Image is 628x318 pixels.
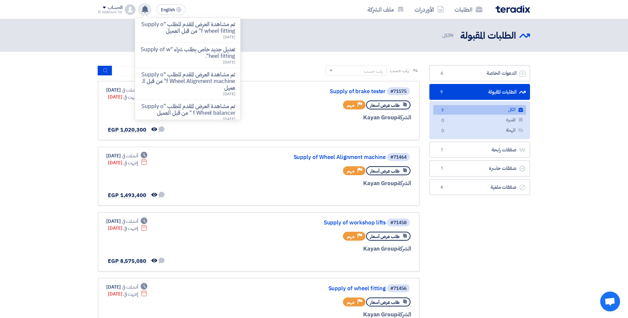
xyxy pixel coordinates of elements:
[390,220,407,225] div: #71458
[223,34,235,40] span: [DATE]
[439,117,447,124] span: 0
[108,257,146,265] span: EGP 8,575,080
[451,32,454,39] span: 9
[223,91,235,97] span: [DATE]
[449,2,488,17] a: الطلبات
[108,191,146,199] span: EGP 1,493,400
[108,5,122,11] div: الحساب
[140,46,235,60] p: تعديل جديد خاص بطلب شراء "Supply of wheel fitting".
[370,299,400,305] span: طلب عرض أسعار
[106,218,147,225] div: [DATE]
[347,299,355,305] span: مهم
[108,94,147,100] div: [DATE]
[347,102,355,108] span: مهم
[108,159,147,166] div: [DATE]
[390,67,409,74] span: رتب حسب
[123,94,138,100] span: إنتهت في
[347,233,355,240] span: مهم
[108,225,147,232] div: [DATE]
[252,179,411,188] div: Kayan Group
[140,71,235,91] p: تم مشاهدة العرض المقدم للطلب "Supply of Wheel Alignment machine" من قبل العميل
[108,291,147,298] div: [DATE]
[123,159,138,166] span: إنتهت في
[253,286,386,292] a: Supply of wheel fitting
[496,5,530,13] img: Teradix logo
[439,107,447,114] span: 9
[429,142,530,158] a: صفقات رابحة1
[439,128,447,135] span: 0
[98,10,122,14] div: El bassiouni for
[397,113,411,122] span: الشركة
[370,168,400,174] span: طلب عرض أسعار
[157,4,186,15] button: English
[347,168,355,174] span: مهم
[397,245,411,253] span: الشركة
[364,68,383,75] div: رتب حسب
[122,87,138,94] span: أنشئت في
[429,65,530,81] a: الدعوات الخاصة4
[122,152,138,159] span: أنشئت في
[397,179,411,187] span: الشركة
[253,154,386,160] a: Supply of Wheel Alignment machine
[252,245,411,253] div: Kayan Group
[106,284,147,291] div: [DATE]
[438,70,446,77] span: 4
[370,102,400,108] span: طلب عرض أسعار
[123,291,138,298] span: إنتهت في
[438,165,446,172] span: 1
[438,89,446,96] span: 9
[429,84,530,100] a: الطلبات المقبولة9
[600,292,620,311] div: Open chat
[125,4,135,15] img: profile_test.png
[390,286,407,291] div: #71456
[223,59,235,65] span: [DATE]
[460,29,516,42] h2: الطلبات المقبولة
[112,66,205,76] input: ابحث بعنوان أو رقم الطلب
[433,105,526,115] a: الكل
[140,103,235,116] p: تم مشاهدة العرض المقدم للطلب "Supply of Wheel balancer " من قبل العميل
[438,184,446,191] span: 4
[429,179,530,195] a: صفقات ملغية4
[161,8,175,12] span: English
[140,21,235,34] p: تم مشاهدة العرض المقدم للطلب "Supply of wheel fitting" من قبل العميل
[370,233,400,240] span: طلب عرض أسعار
[122,284,138,291] span: أنشئت في
[409,2,449,17] a: الأوردرات
[122,218,138,225] span: أنشئت في
[438,147,446,153] span: 1
[390,89,407,94] div: #71575
[433,115,526,125] a: المميزة
[433,126,526,135] a: المهملة
[253,220,386,226] a: Supply of workshop lifts
[390,155,407,160] div: #71464
[106,87,147,94] div: [DATE]
[223,116,235,122] span: [DATE]
[108,126,146,134] span: EGP 1,020,300
[253,89,386,95] a: Supply of brake tester
[429,160,530,177] a: صفقات خاسرة1
[123,225,138,232] span: إنتهت في
[442,32,455,39] span: الكل
[106,152,147,159] div: [DATE]
[252,113,411,122] div: Kayan Group
[362,2,409,17] a: ملف الشركة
